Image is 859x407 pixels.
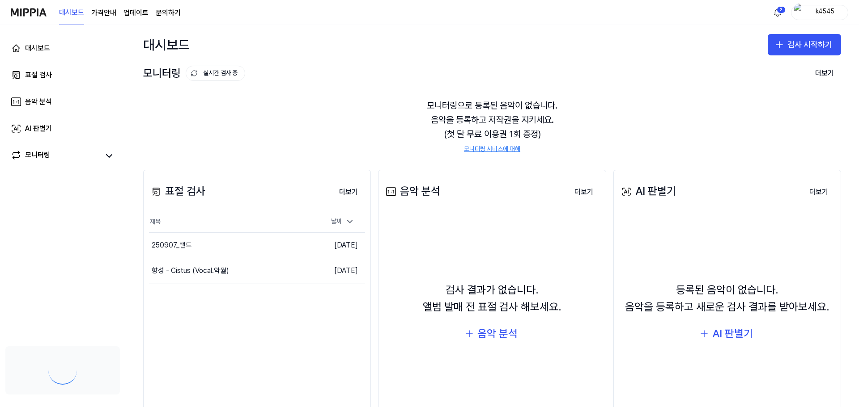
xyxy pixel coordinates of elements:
[149,211,311,233] th: 제목
[625,281,829,316] div: 등록된 음악이 없습니다. 음악을 등록하고 새로운 검사 결과를 받아보세요.
[712,325,753,342] div: AI 판별기
[808,7,842,17] div: k4545
[25,70,52,80] div: 표절 검사
[567,182,600,201] a: 더보기
[332,183,365,201] button: 더보기
[59,0,84,25] a: 대시보드
[143,65,245,82] div: 모니터링
[311,258,365,284] td: [DATE]
[777,6,786,13] div: 2
[25,123,52,134] div: AI 판별기
[156,8,181,18] a: 문의하기
[794,4,805,21] img: profile
[11,150,100,162] a: 모니터링
[5,64,120,86] a: 표절 검사
[772,7,783,18] img: 알림
[384,183,440,200] div: 음악 분석
[123,8,149,18] a: 업데이트
[5,38,120,59] a: 대시보드
[327,214,358,229] div: 날짜
[791,5,848,20] button: profilek4545
[802,182,835,201] a: 더보기
[143,88,841,164] div: 모니터링으로 등록된 음악이 없습니다. 음악을 등록하고 저작권을 지키세요. (첫 달 무료 이용권 1회 증정)
[143,34,190,55] div: 대시보드
[477,325,518,342] div: 음악 분석
[311,233,365,258] td: [DATE]
[464,145,520,154] a: 모니터링 서비스에 대해
[152,265,229,276] div: 향성 - Cistus (Vocal.악월)
[91,8,116,18] a: 가격안내
[423,281,561,316] div: 검사 결과가 없습니다. 앨범 발매 전 표절 검사 해보세요.
[567,183,600,201] button: 더보기
[5,91,120,113] a: 음악 분석
[5,118,120,139] a: AI 판별기
[25,43,50,54] div: 대시보드
[770,5,785,20] button: 알림2
[458,323,527,344] button: 음악 분석
[25,150,50,162] div: 모니터링
[149,183,205,200] div: 표절 검사
[186,66,245,81] button: 실시간 검사 중
[332,182,365,201] a: 더보기
[619,183,676,200] div: AI 판별기
[152,240,192,251] div: 250907_밴드
[25,97,52,107] div: 음악 분석
[808,64,841,82] button: 더보기
[768,34,841,55] button: 검사 시작하기
[802,183,835,201] button: 더보기
[693,323,762,344] button: AI 판별기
